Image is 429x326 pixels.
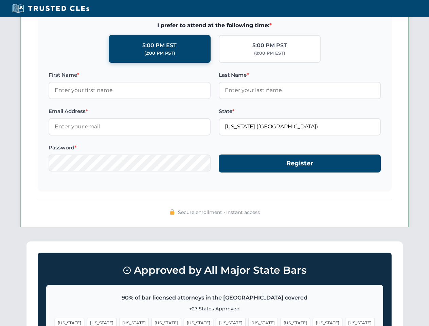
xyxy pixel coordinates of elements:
[142,41,177,50] div: 5:00 PM EST
[55,305,375,312] p: +27 States Approved
[219,118,381,135] input: Florida (FL)
[49,144,211,152] label: Password
[46,261,383,279] h3: Approved by All Major State Bars
[49,71,211,79] label: First Name
[219,71,381,79] label: Last Name
[219,107,381,115] label: State
[49,21,381,30] span: I prefer to attend at the following time:
[254,50,285,57] div: (8:00 PM EST)
[49,107,211,115] label: Email Address
[10,3,91,14] img: Trusted CLEs
[55,293,375,302] p: 90% of bar licensed attorneys in the [GEOGRAPHIC_DATA] covered
[219,155,381,173] button: Register
[49,82,211,99] input: Enter your first name
[219,82,381,99] input: Enter your last name
[169,209,175,215] img: 🔒
[252,41,287,50] div: 5:00 PM PST
[49,118,211,135] input: Enter your email
[144,50,175,57] div: (2:00 PM PST)
[178,209,260,216] span: Secure enrollment • Instant access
